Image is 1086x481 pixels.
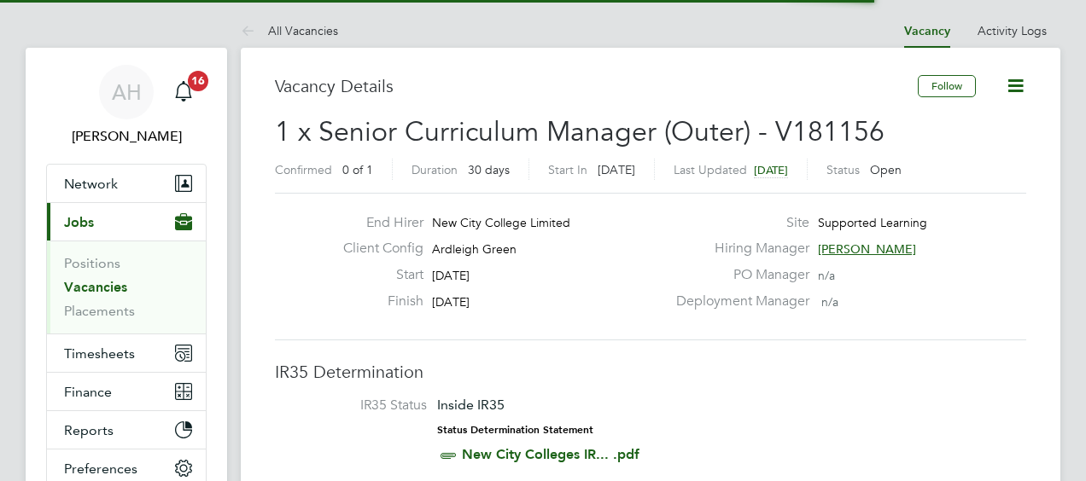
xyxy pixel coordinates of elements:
button: Timesheets [47,334,206,372]
label: Start In [548,162,587,177]
span: 1 x Senior Curriculum Manager (Outer) - V181156 [275,115,885,148]
div: Jobs [47,240,206,333]
span: New City College Limited [432,215,570,230]
h3: IR35 Determination [275,361,1026,383]
label: Client Config [330,240,423,258]
label: Last Updated [674,162,747,177]
button: Jobs [47,203,206,240]
span: [DATE] [754,163,788,177]
a: Positions [64,255,120,271]
label: PO Manager [666,266,809,284]
a: Activity Logs [978,23,1047,38]
span: Inside IR35 [437,397,505,413]
label: IR35 Status [292,397,427,414]
a: AH[PERSON_NAME] [46,65,207,147]
span: Jobs [64,214,94,230]
label: Hiring Manager [666,240,809,258]
label: Deployment Manager [666,293,809,310]
label: Status [826,162,860,177]
a: Vacancies [64,279,127,295]
span: Network [64,176,118,192]
span: 16 [188,71,208,91]
button: Finance [47,373,206,410]
span: AH [112,81,142,103]
span: [PERSON_NAME] [818,241,916,257]
span: 0 of 1 [342,162,373,177]
span: [DATE] [432,268,470,283]
button: Reports [47,411,206,449]
button: Network [47,165,206,202]
a: 16 [166,65,201,119]
span: Finance [64,384,112,400]
button: Follow [918,75,976,97]
span: [DATE] [432,294,470,310]
span: Reports [64,422,114,438]
span: 30 days [468,162,510,177]
label: Start [330,266,423,284]
a: All Vacancies [241,23,338,38]
span: Open [870,162,902,177]
a: Placements [64,303,135,319]
span: n/a [821,294,838,310]
label: Confirmed [275,162,332,177]
span: [DATE] [598,162,635,177]
label: Site [666,214,809,232]
a: New City Colleges IR... .pdf [462,446,639,462]
span: Annette Howard [46,126,207,147]
strong: Status Determination Statement [437,424,593,436]
h3: Vacancy Details [275,75,918,97]
span: Ardleigh Green [432,241,517,257]
label: Finish [330,293,423,310]
span: Timesheets [64,345,135,362]
span: Preferences [64,461,137,477]
label: End Hirer [330,214,423,232]
label: Duration [412,162,458,177]
span: Supported Learning [818,215,927,230]
a: Vacancy [904,24,950,38]
span: n/a [818,268,835,283]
